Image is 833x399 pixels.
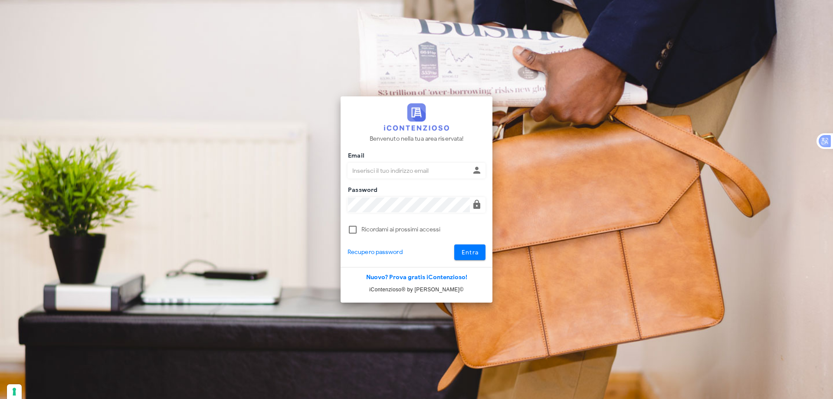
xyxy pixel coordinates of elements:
a: Recupero password [348,247,403,257]
label: Email [345,152,364,160]
label: Password [345,186,378,195]
button: Entra [454,244,486,260]
label: Ricordami ai prossimi accessi [361,225,485,234]
a: Nuovo? Prova gratis iContenzioso! [366,274,467,281]
p: Benvenuto nella tua area riservata! [370,134,464,144]
p: iContenzioso® by [PERSON_NAME]© [341,285,492,294]
input: Inserisci il tuo indirizzo email [348,163,470,178]
button: Le tue preferenze relative al consenso per le tecnologie di tracciamento [7,384,22,399]
span: Entra [461,249,479,256]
